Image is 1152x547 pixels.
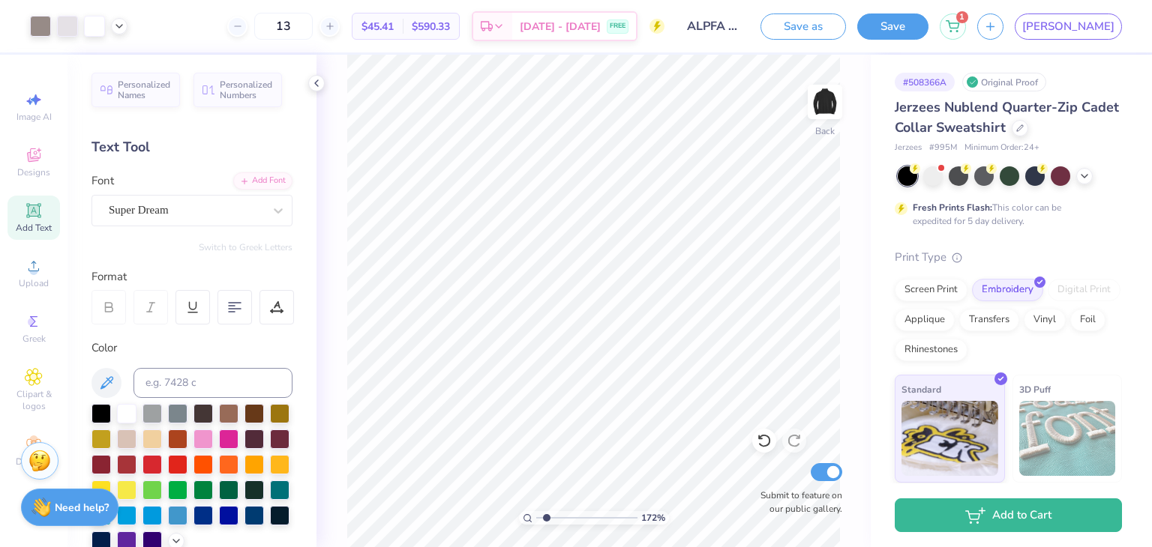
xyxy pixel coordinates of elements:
img: Standard [901,401,998,476]
span: Designs [17,166,50,178]
div: Screen Print [895,279,967,301]
span: Decorate [16,456,52,468]
span: Image AI [16,111,52,123]
span: Minimum Order: 24 + [964,142,1039,154]
span: $590.33 [412,19,450,34]
span: Clipart & logos [7,388,60,412]
div: # 508366A [895,73,955,91]
span: Jerzees [895,142,922,154]
span: Upload [19,277,49,289]
strong: Need help? [55,501,109,515]
div: Digital Print [1048,279,1120,301]
span: [DATE] - [DATE] [520,19,601,34]
input: Untitled Design [676,11,749,41]
div: Foil [1070,309,1105,331]
input: e.g. 7428 c [133,368,292,398]
button: Switch to Greek Letters [199,241,292,253]
span: Standard [901,381,941,397]
button: Add to Cart [895,498,1122,532]
strong: Fresh Prints Flash: [913,202,992,214]
div: Back [815,124,835,138]
input: – – [254,13,313,40]
div: Color [91,339,292,357]
div: Rhinestones [895,339,967,361]
div: Applique [895,309,955,331]
img: Back [810,87,840,117]
div: Embroidery [972,279,1043,301]
span: Greek [22,333,46,345]
span: 1 [956,11,968,23]
div: Add Font [233,172,292,190]
button: Save [857,13,928,40]
span: $45.41 [361,19,394,34]
span: Personalized Names [118,79,171,100]
div: Original Proof [962,73,1046,91]
span: Personalized Numbers [220,79,273,100]
div: Transfers [959,309,1019,331]
span: Jerzees Nublend Quarter-Zip Cadet Collar Sweatshirt [895,98,1119,136]
span: 172 % [641,511,665,525]
span: 3D Puff [1019,381,1051,397]
div: Text Tool [91,137,292,157]
span: FREE [610,21,625,31]
a: [PERSON_NAME] [1015,13,1122,40]
div: This color can be expedited for 5 day delivery. [913,201,1097,228]
div: Print Type [895,249,1122,266]
button: Save as [760,13,846,40]
span: [PERSON_NAME] [1022,18,1114,35]
span: # 995M [929,142,957,154]
img: 3D Puff [1019,401,1116,476]
span: Add Text [16,222,52,234]
div: Format [91,268,294,285]
div: Vinyl [1024,309,1066,331]
label: Submit to feature on our public gallery. [752,489,842,516]
label: Font [91,172,114,190]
